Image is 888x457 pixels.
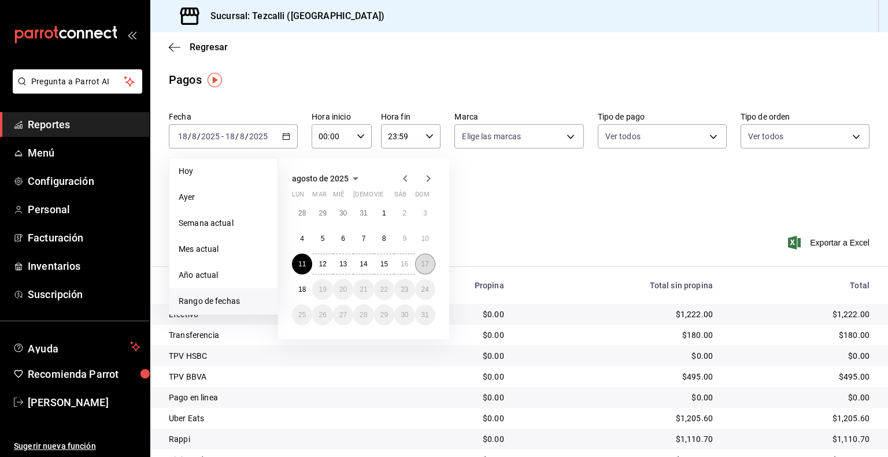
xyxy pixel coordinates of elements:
div: Total sin propina [523,281,713,290]
button: 9 de agosto de 2025 [394,228,415,249]
abbr: lunes [292,191,304,203]
abbr: 7 de agosto de 2025 [362,235,366,243]
span: / [197,132,201,141]
input: -- [177,132,188,141]
span: - [221,132,224,141]
abbr: 31 de julio de 2025 [360,209,367,217]
button: 8 de agosto de 2025 [374,228,394,249]
abbr: 11 de agosto de 2025 [298,260,306,268]
button: 31 de julio de 2025 [353,203,373,224]
abbr: jueves [353,191,421,203]
abbr: 12 de agosto de 2025 [319,260,326,268]
div: Total [731,281,869,290]
div: $0.00 [400,392,504,403]
span: Recomienda Parrot [28,366,140,382]
button: 28 de julio de 2025 [292,203,312,224]
div: $0.00 [400,350,504,362]
button: 20 de agosto de 2025 [333,279,353,300]
button: 19 de agosto de 2025 [312,279,332,300]
abbr: miércoles [333,191,344,203]
input: ---- [249,132,268,141]
button: 7 de agosto de 2025 [353,228,373,249]
div: Pago en linea [169,392,382,403]
div: Transferencia [169,329,382,341]
button: 13 de agosto de 2025 [333,254,353,274]
button: 31 de agosto de 2025 [415,304,435,325]
span: Año actual [179,269,268,281]
abbr: 26 de agosto de 2025 [319,311,326,319]
span: Inventarios [28,258,140,274]
span: Elige las marcas [462,131,521,142]
abbr: 23 de agosto de 2025 [401,285,408,293]
span: Semana actual [179,217,268,229]
span: Reportes [28,117,140,132]
abbr: 18 de agosto de 2025 [298,285,306,293]
button: Regresar [169,42,228,53]
span: Menú [28,145,140,161]
button: open_drawer_menu [127,30,136,39]
div: Pagos [169,71,202,88]
input: ---- [201,132,220,141]
label: Marca [454,113,583,121]
input: -- [225,132,235,141]
button: Pregunta a Parrot AI [13,69,142,94]
label: Hora inicio [312,113,372,121]
abbr: 27 de agosto de 2025 [339,311,347,319]
abbr: 22 de agosto de 2025 [380,285,388,293]
abbr: 10 de agosto de 2025 [421,235,429,243]
div: $495.00 [731,371,869,382]
abbr: 2 de agosto de 2025 [402,209,406,217]
span: Hoy [179,165,268,177]
abbr: sábado [394,191,406,203]
span: / [188,132,191,141]
span: / [235,132,239,141]
button: 30 de agosto de 2025 [394,304,415,325]
span: Facturación [28,230,140,246]
button: 23 de agosto de 2025 [394,279,415,300]
button: agosto de 2025 [292,172,362,185]
button: 27 de agosto de 2025 [333,304,353,325]
button: Tooltip marker [208,73,222,87]
abbr: 19 de agosto de 2025 [319,285,326,293]
span: [PERSON_NAME] [28,395,140,410]
input: -- [191,132,197,141]
div: $1,222.00 [731,309,869,320]
abbr: domingo [415,191,430,203]
span: Pregunta a Parrot AI [31,76,124,88]
abbr: 6 de agosto de 2025 [341,235,345,243]
span: Personal [28,202,140,217]
div: $0.00 [523,350,713,362]
abbr: 8 de agosto de 2025 [382,235,386,243]
abbr: 5 de agosto de 2025 [321,235,325,243]
abbr: 1 de agosto de 2025 [382,209,386,217]
button: 4 de agosto de 2025 [292,228,312,249]
label: Hora fin [381,113,441,121]
button: Exportar a Excel [790,236,869,250]
div: $1,110.70 [731,433,869,445]
abbr: 30 de agosto de 2025 [401,311,408,319]
label: Tipo de pago [598,113,727,121]
span: Sugerir nueva función [14,440,140,452]
abbr: 29 de julio de 2025 [319,209,326,217]
div: Rappi [169,433,382,445]
button: 3 de agosto de 2025 [415,203,435,224]
div: $1,205.60 [523,413,713,424]
span: Rango de fechas [179,295,268,307]
div: $0.00 [731,350,869,362]
button: 24 de agosto de 2025 [415,279,435,300]
abbr: 17 de agosto de 2025 [421,260,429,268]
button: 1 de agosto de 2025 [374,203,394,224]
div: $0.00 [731,392,869,403]
button: 29 de julio de 2025 [312,203,332,224]
abbr: 29 de agosto de 2025 [380,311,388,319]
abbr: 28 de agosto de 2025 [360,311,367,319]
div: $0.00 [523,392,713,403]
button: 22 de agosto de 2025 [374,279,394,300]
div: $495.00 [523,371,713,382]
span: Ayuda [28,340,125,354]
div: $0.00 [400,371,504,382]
abbr: 3 de agosto de 2025 [423,209,427,217]
div: Uber Eats [169,413,382,424]
button: 26 de agosto de 2025 [312,304,332,325]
